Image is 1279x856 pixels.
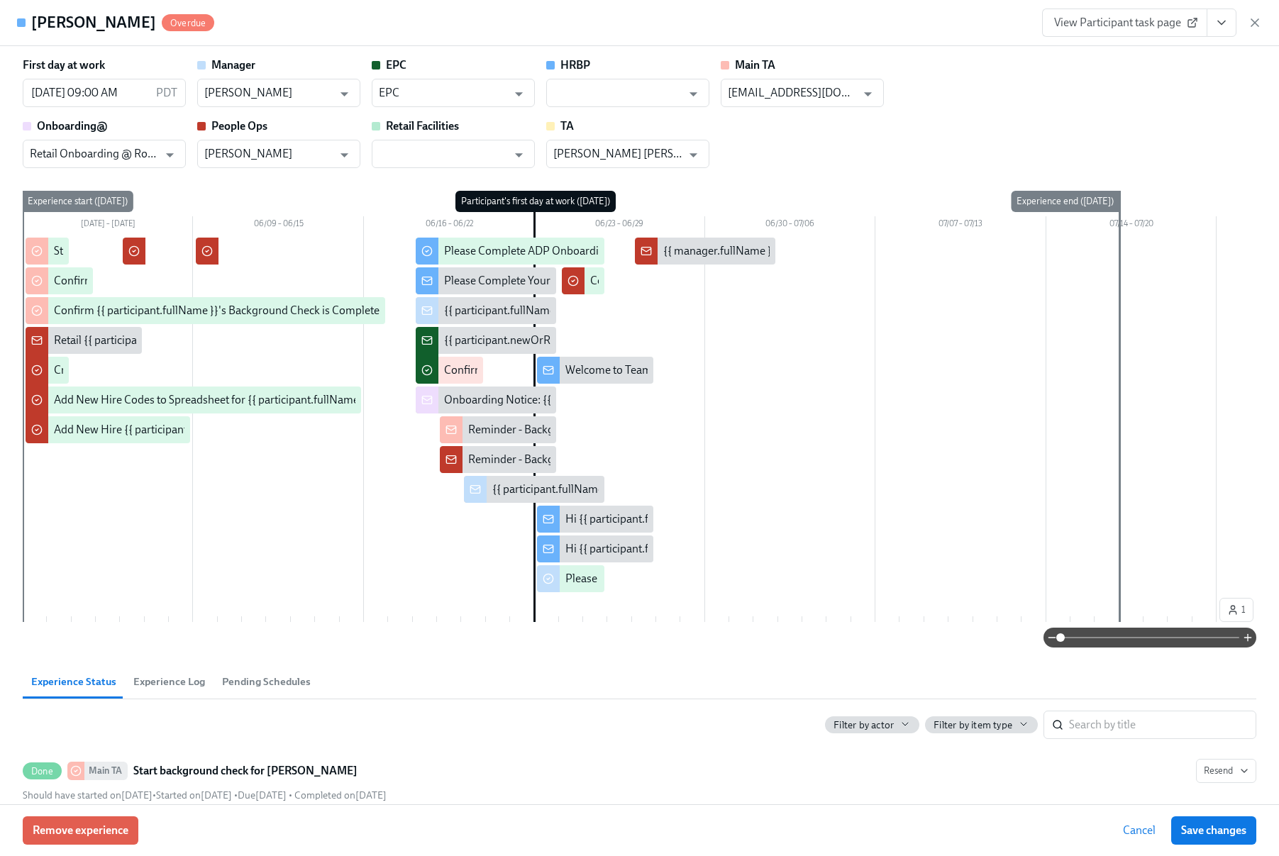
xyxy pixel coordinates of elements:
button: 1 [1219,598,1253,622]
span: Wednesday, June 18th 2025, 9:11 am [156,789,232,801]
div: Add New Hire Codes to Spreadsheet for {{ participant.fullName }} ({{ participant.startDate | MM/D... [54,392,577,408]
span: Resend [1204,764,1248,778]
span: Wednesday, June 18th 2025, 9:13 am [294,789,387,801]
div: Add New Hire {{ participant.fullName }} in ADP [54,422,282,438]
div: Retail {{ participant.newOrRehire }} - {{ participant.fullName }} [54,333,355,348]
button: Open [857,83,879,105]
div: Welcome to Team Rothy’s! [565,362,692,378]
button: Remove experience [23,816,138,845]
div: Start background check for {{ participant.fullName }} [54,243,308,259]
button: Open [682,83,704,105]
button: Open [682,144,704,166]
strong: Manager [211,58,255,72]
span: 1 [1227,603,1246,617]
strong: Start background check for [PERSON_NAME] [133,762,358,779]
button: Open [508,144,530,166]
div: {{ participant.newOrRehire }}: {{ participant.fullName }} - {{ participant.role }} ({{ participan... [444,333,1024,348]
div: Please Complete ADP Onboarding Tasks [444,243,641,259]
span: Save changes [1181,823,1246,838]
button: DoneMain TAStart background check for [PERSON_NAME]Should have started on[DATE]•Started on[DATE] ... [1196,759,1256,783]
div: Confirm {{ participant.fullName }}'s Background Check is Completed [54,303,386,318]
button: View task page [1207,9,1236,37]
button: Open [159,144,181,166]
div: Reminder - Background Check Not Yet Back [468,452,679,467]
div: Confirm {{ participant.firstName }} has submitted background check [54,273,384,289]
strong: Main TA [735,58,775,72]
div: Please complete the I-9 for {{ participant.fullName }} in ADP [565,571,855,587]
div: Hi {{ participant.firstName }}, here is your 40% off evergreen code [565,511,882,527]
div: Create work email address for {{ participant.fullName }} [54,362,323,378]
div: Experience start ([DATE]) [22,191,133,212]
span: Filter by item type [934,718,1012,732]
span: View Participant task page [1054,16,1195,30]
div: {{ manager.fullName }} completed I-9 for {{ participant.fullName }} [663,243,987,259]
div: Reminder - Background Check Not Yet Back [468,422,679,438]
button: Filter by actor [825,716,919,733]
button: Cancel [1113,816,1166,845]
div: Confirm I-9 is completed for {{ participant.fullName }} [590,273,851,289]
span: Monday, June 2nd 2025, 9:00 am [23,789,153,801]
strong: HRBP [560,58,590,72]
div: 07/14 – 07/20 [1046,216,1217,235]
div: 06/23 – 06/29 [534,216,704,235]
span: Wednesday, June 4th 2025, 9:00 am [238,789,287,801]
h4: [PERSON_NAME] [31,12,156,33]
div: 06/09 – 06/15 [193,216,363,235]
span: Experience Log [133,674,205,690]
p: PDT [156,85,177,101]
div: Hi {{ participant.firstName }}, enjoy your new shoe & bag codes [565,541,870,557]
div: [DATE] – [DATE] [23,216,193,235]
strong: Retail Facilities [386,119,459,133]
div: 07/07 – 07/13 [875,216,1046,235]
button: Save changes [1171,816,1256,845]
input: Search by title [1069,711,1256,739]
div: Onboarding Notice: {{ participant.fullName }} – {{ participant.role }} ({{ participant.startDate ... [444,392,977,408]
strong: People Ops [211,119,267,133]
div: Confirm IT set up steps completed [444,362,609,378]
div: Please Complete Your Background Check in HireRight [444,273,705,289]
div: 06/16 – 06/22 [364,216,534,235]
div: Main TA [84,762,128,780]
label: First day at work [23,57,105,73]
span: Filter by actor [834,718,894,732]
span: Experience Status [31,674,116,690]
strong: Onboarding@ [37,119,108,133]
div: {{ participant.fullName }} Has Cleared Background Check [492,482,769,497]
span: Done [23,766,62,777]
span: Cancel [1123,823,1156,838]
span: Overdue [162,18,214,28]
strong: TA [560,119,574,133]
button: Open [333,144,355,166]
span: Remove experience [33,823,128,838]
span: Pending Schedules [222,674,311,690]
div: {{ participant.fullName }} has not submitted their background check [444,303,771,318]
div: Experience end ([DATE]) [1011,191,1119,212]
div: Participant's first day at work ([DATE]) [455,191,616,212]
div: 06/30 – 07/06 [705,216,875,235]
button: Filter by item type [925,716,1038,733]
a: View Participant task page [1042,9,1207,37]
strong: EPC [386,58,406,72]
div: • • • [23,789,387,802]
button: Open [508,83,530,105]
button: Open [333,83,355,105]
